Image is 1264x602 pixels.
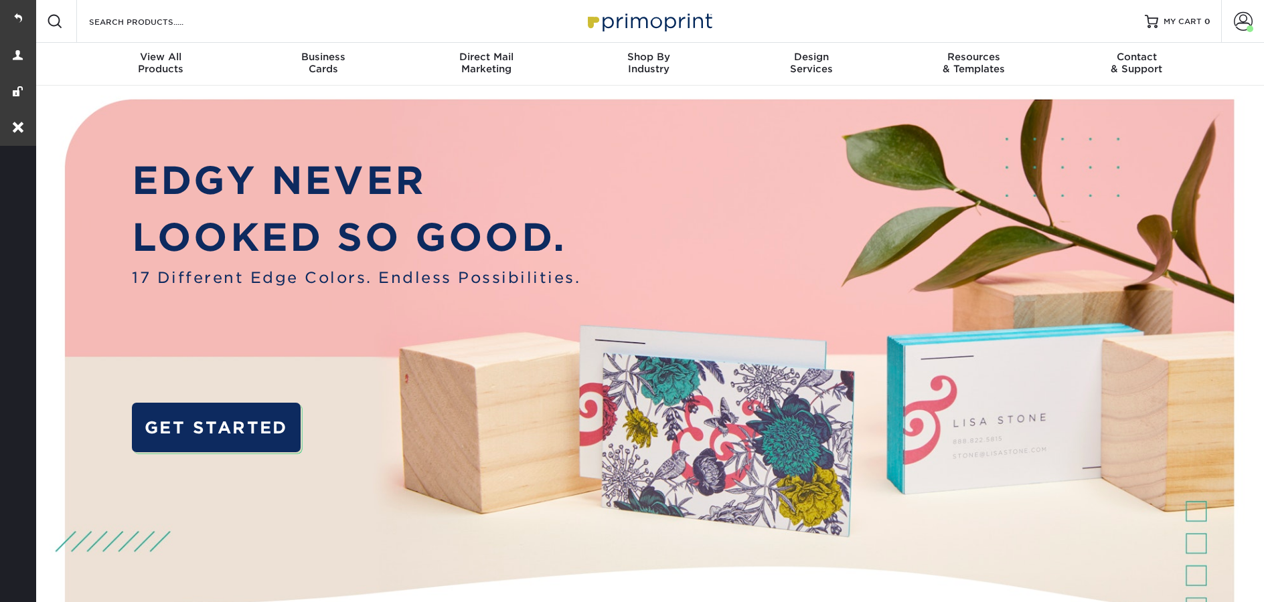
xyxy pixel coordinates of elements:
[88,13,218,29] input: SEARCH PRODUCTS.....
[1055,43,1218,86] a: Contact& Support
[242,43,405,86] a: BusinessCards
[730,43,892,86] a: DesignServices
[405,51,568,63] span: Direct Mail
[405,51,568,75] div: Marketing
[730,51,892,63] span: Design
[1164,16,1202,27] span: MY CART
[405,43,568,86] a: Direct MailMarketing
[730,51,892,75] div: Services
[1055,51,1218,63] span: Contact
[892,51,1055,63] span: Resources
[242,51,405,75] div: Cards
[568,51,730,63] span: Shop By
[242,51,405,63] span: Business
[132,209,580,266] p: LOOKED SO GOOD.
[892,43,1055,86] a: Resources& Templates
[1204,17,1210,26] span: 0
[892,51,1055,75] div: & Templates
[582,7,716,35] img: Primoprint
[132,403,301,453] a: GET STARTED
[1055,51,1218,75] div: & Support
[568,51,730,75] div: Industry
[80,43,242,86] a: View AllProducts
[132,266,580,289] span: 17 Different Edge Colors. Endless Possibilities.
[80,51,242,63] span: View All
[132,153,580,209] p: EDGY NEVER
[80,51,242,75] div: Products
[568,43,730,86] a: Shop ByIndustry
